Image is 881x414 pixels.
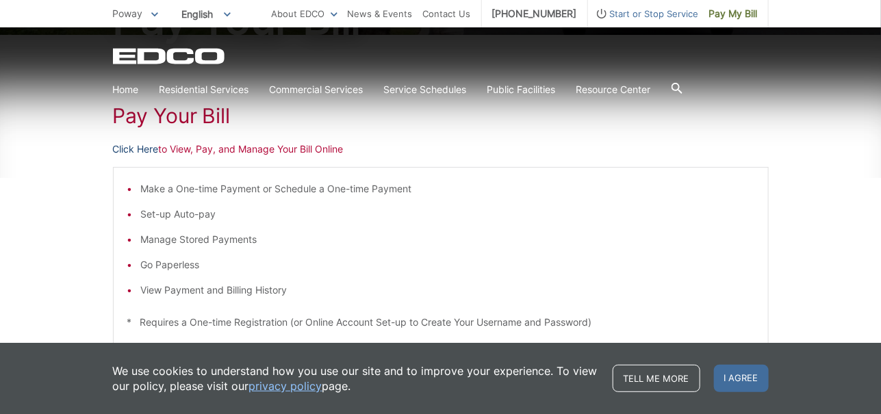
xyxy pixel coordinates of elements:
[487,82,556,97] a: Public Facilities
[272,6,337,21] a: About EDCO
[613,365,700,392] a: Tell me more
[384,82,467,97] a: Service Schedules
[249,378,322,393] a: privacy policy
[141,283,754,298] li: View Payment and Billing History
[270,82,363,97] a: Commercial Services
[159,82,249,97] a: Residential Services
[113,142,159,157] a: Click Here
[423,6,471,21] a: Contact Us
[141,207,754,222] li: Set-up Auto-pay
[127,315,754,330] p: * Requires a One-time Registration (or Online Account Set-up to Create Your Username and Password)
[113,8,143,19] span: Poway
[172,3,241,25] span: English
[113,142,769,157] p: to View, Pay, and Manage Your Bill Online
[113,363,599,393] p: We use cookies to understand how you use our site and to improve your experience. To view our pol...
[113,103,769,128] h1: Pay Your Bill
[714,365,769,392] span: I agree
[141,181,754,196] li: Make a One-time Payment or Schedule a One-time Payment
[141,232,754,247] li: Manage Stored Payments
[348,6,413,21] a: News & Events
[576,82,651,97] a: Resource Center
[113,82,139,97] a: Home
[709,6,758,21] span: Pay My Bill
[141,257,754,272] li: Go Paperless
[113,48,227,64] a: EDCD logo. Return to the homepage.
